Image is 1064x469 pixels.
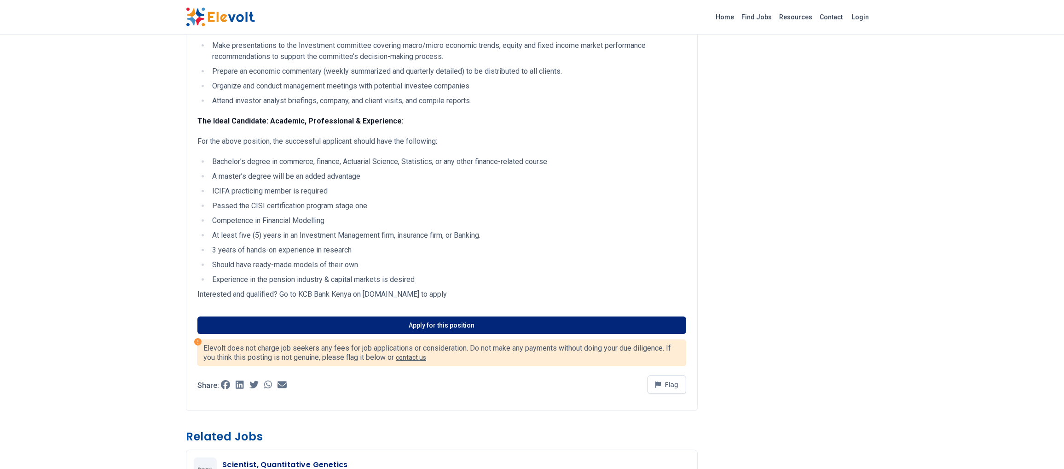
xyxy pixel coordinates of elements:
li: 3 years of hands-on experience in research [209,245,686,256]
a: Resources [775,10,816,24]
iframe: Advertisement [712,124,878,253]
a: Contact [816,10,846,24]
li: ICIFA practicing member is required [209,186,686,197]
p: Elevolt does not charge job seekers any fees for job applications or consideration. Do not make a... [203,344,680,362]
li: At least five (5) years in an Investment Management firm, insurance firm, or Banking. [209,230,686,241]
li: Passed the CISI certification program stage one [209,200,686,211]
a: contact us [396,354,426,361]
li: Competence in Financial Modelling [209,215,686,226]
li: A master’s degree will be an added advantage [209,171,686,182]
li: Attend investor analyst briefings, company, and client visits, and compile reports. [209,95,686,106]
p: Share: [197,382,219,389]
strong: The Ideal Candidate: Academic, Professional & Experience: [197,117,404,125]
a: Apply for this position [197,317,686,334]
li: Prepare an economic commentary (weekly summarized and quarterly detailed) to be distributed to al... [209,66,686,77]
button: Flag [648,375,686,394]
p: For the above position, the successful applicant should have the following: [197,136,686,147]
a: Find Jobs [738,10,775,24]
li: Organize and conduct management meetings with potential investee companies [209,81,686,92]
a: Home [712,10,738,24]
li: Should have ready-made models of their own [209,259,686,270]
iframe: Chat Widget [1018,425,1064,469]
li: Bachelor’s degree in commerce, finance, Actuarial Science, Statistics, or any other finance-relat... [209,156,686,167]
li: Experience in the pension industry & capital markets is desired [209,274,686,285]
a: Login [846,8,874,26]
li: Make presentations to the Investment committee covering macro/micro economic trends, equity and f... [209,40,686,62]
img: Elevolt [186,7,255,27]
p: Interested and qualified? Go to KCB Bank Kenya on [DOMAIN_NAME] to apply [197,289,686,300]
h3: Related Jobs [186,429,698,444]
